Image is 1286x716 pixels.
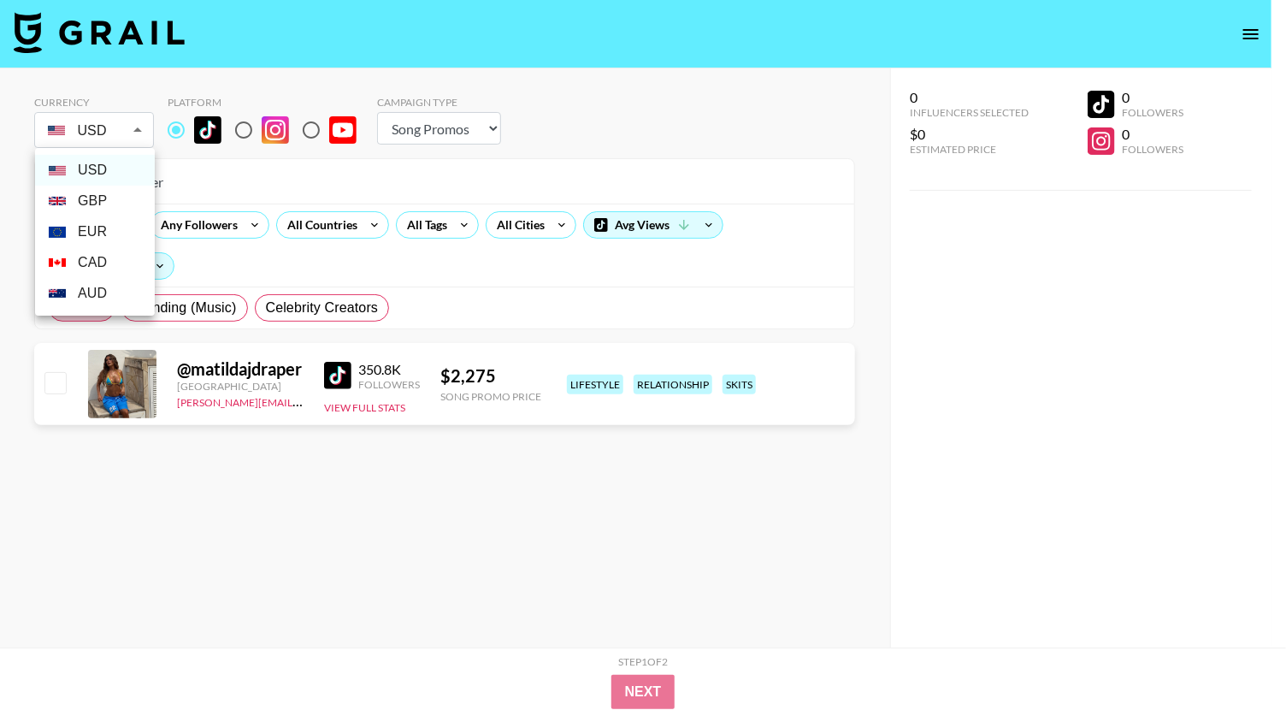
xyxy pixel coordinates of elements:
[1200,630,1265,695] iframe: Drift Widget Chat Controller
[35,216,155,247] li: EUR
[35,247,155,278] li: CAD
[35,278,155,309] li: AUD
[35,186,155,216] li: GBP
[35,155,155,186] li: USD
